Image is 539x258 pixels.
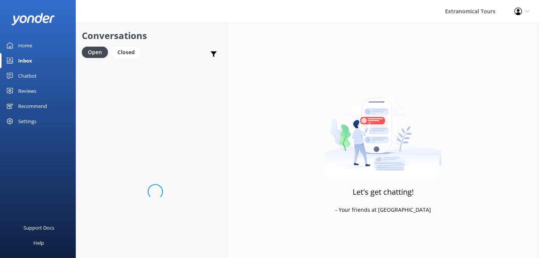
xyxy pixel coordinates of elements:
[11,13,55,25] img: yonder-white-logo.png
[18,68,37,83] div: Chatbot
[353,186,414,198] h3: Let's get chatting!
[335,206,431,214] p: - Your friends at [GEOGRAPHIC_DATA]
[82,28,221,43] h2: Conversations
[112,48,144,56] a: Closed
[18,99,47,114] div: Recommend
[18,83,36,99] div: Reviews
[23,220,54,235] div: Support Docs
[325,82,442,177] img: artwork of a man stealing a conversation from at giant smartphone
[18,53,32,68] div: Inbox
[112,47,141,58] div: Closed
[82,47,108,58] div: Open
[18,38,32,53] div: Home
[33,235,44,250] div: Help
[82,48,112,56] a: Open
[18,114,36,129] div: Settings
